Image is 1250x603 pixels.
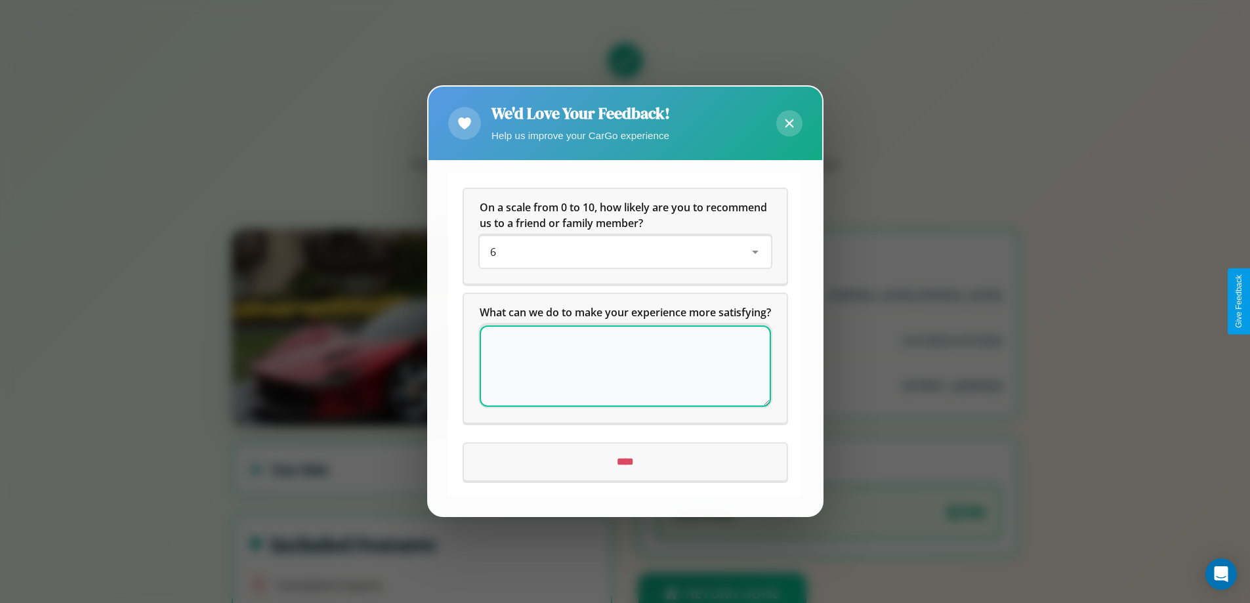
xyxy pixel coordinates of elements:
span: 6 [490,245,496,260]
div: Give Feedback [1234,275,1243,328]
h2: We'd Love Your Feedback! [491,102,670,124]
div: On a scale from 0 to 10, how likely are you to recommend us to a friend or family member? [464,190,787,284]
span: On a scale from 0 to 10, how likely are you to recommend us to a friend or family member? [480,201,770,231]
span: What can we do to make your experience more satisfying? [480,306,771,320]
div: Open Intercom Messenger [1205,558,1237,590]
h5: On a scale from 0 to 10, how likely are you to recommend us to a friend or family member? [480,200,771,232]
p: Help us improve your CarGo experience [491,127,670,144]
div: On a scale from 0 to 10, how likely are you to recommend us to a friend or family member? [480,237,771,268]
